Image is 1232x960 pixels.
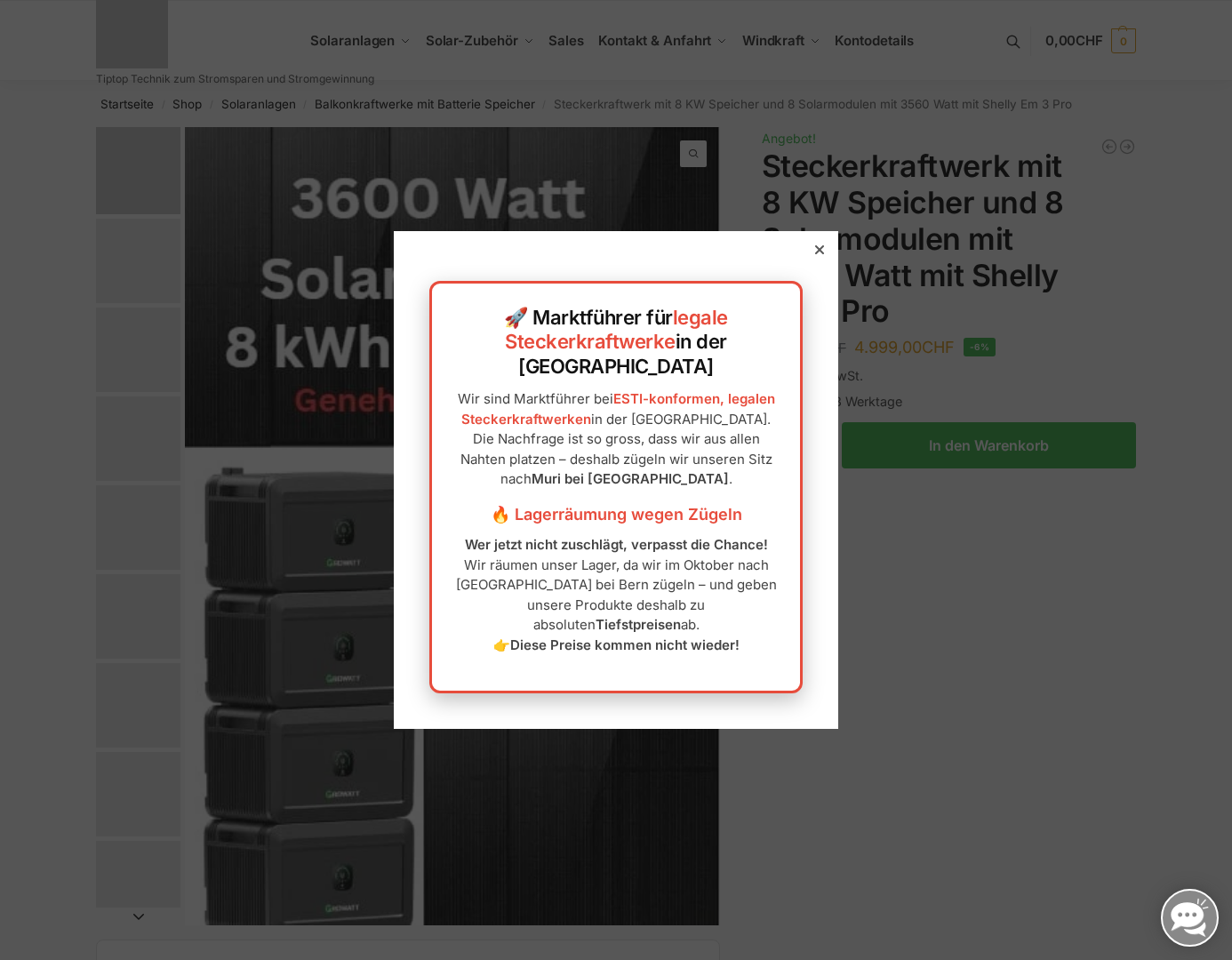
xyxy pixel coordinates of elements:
[532,470,729,487] strong: Muri bei [GEOGRAPHIC_DATA]
[465,536,768,553] strong: Wer jetzt nicht zuschlägt, verpasst die Chance!
[450,389,782,490] p: Wir sind Marktführer bei in der [GEOGRAPHIC_DATA]. Die Nachfrage ist so gross, dass wir aus allen...
[450,535,782,655] p: Wir räumen unser Lager, da wir im Oktober nach [GEOGRAPHIC_DATA] bei Bern zügeln – und geben unse...
[505,306,728,354] a: legale Steckerkraftwerke
[461,390,775,428] a: ESTI-konformen, legalen Steckerkraftwerken
[450,503,782,526] h3: 🔥 Lagerräumung wegen Zügeln
[510,636,740,653] strong: Diese Preise kommen nicht wieder!
[450,306,782,380] h2: 🚀 Marktführer für in der [GEOGRAPHIC_DATA]
[596,616,681,633] strong: Tiefstpreisen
